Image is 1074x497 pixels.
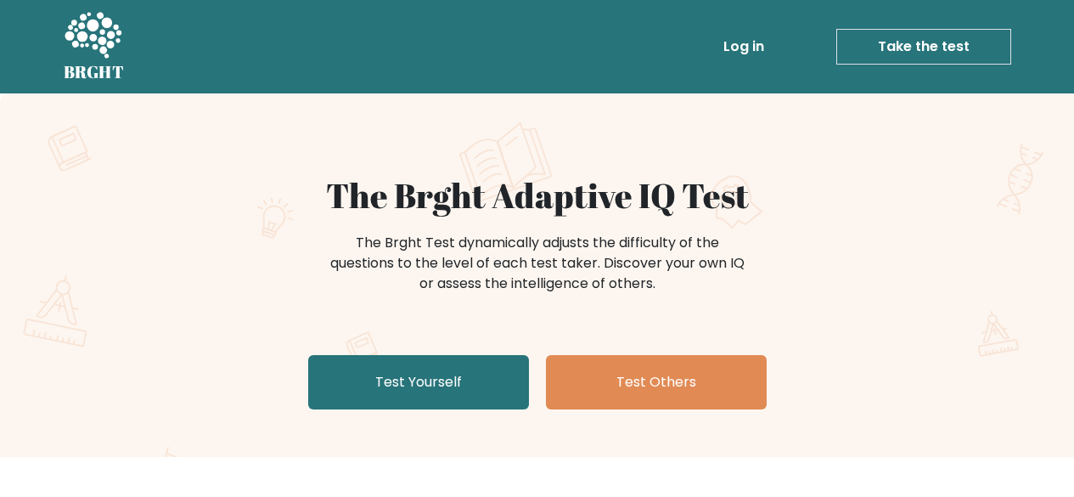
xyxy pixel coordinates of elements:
h1: The Brght Adaptive IQ Test [123,175,952,216]
a: Take the test [836,29,1011,65]
a: Test Others [546,355,767,409]
div: The Brght Test dynamically adjusts the difficulty of the questions to the level of each test take... [325,233,750,294]
a: Test Yourself [308,355,529,409]
a: BRGHT [64,7,125,87]
a: Log in [717,30,771,64]
h5: BRGHT [64,62,125,82]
